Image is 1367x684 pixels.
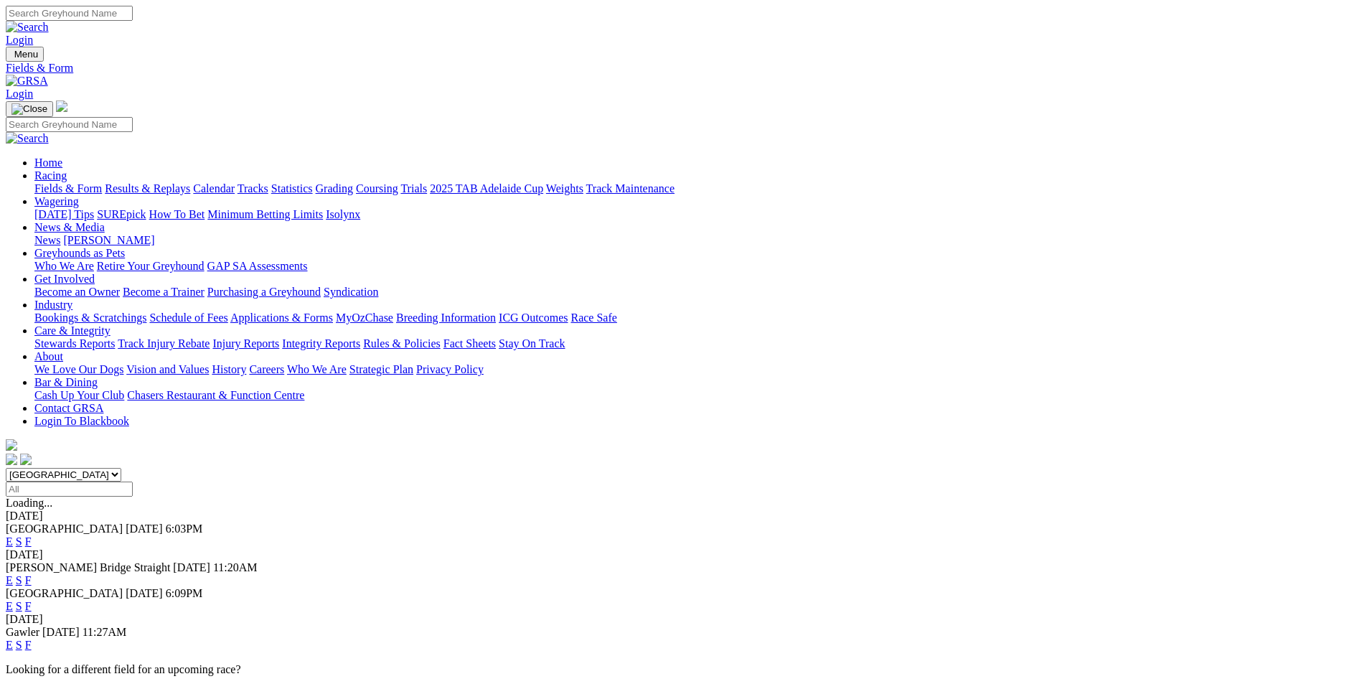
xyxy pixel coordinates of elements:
a: Home [34,156,62,169]
a: Grading [316,182,353,195]
a: S [16,600,22,612]
a: Bar & Dining [34,376,98,388]
a: F [25,574,32,586]
span: 6:09PM [166,587,203,599]
a: Statistics [271,182,313,195]
a: Results & Replays [105,182,190,195]
span: 11:20AM [213,561,258,573]
div: [DATE] [6,613,1361,626]
img: Search [6,132,49,145]
a: S [16,639,22,651]
span: [PERSON_NAME] Bridge Straight [6,561,170,573]
a: Stewards Reports [34,337,115,350]
a: News [34,234,60,246]
a: Track Injury Rebate [118,337,210,350]
a: Purchasing a Greyhound [207,286,321,298]
a: Retire Your Greyhound [97,260,205,272]
a: Weights [546,182,583,195]
div: Bar & Dining [34,389,1361,402]
a: Greyhounds as Pets [34,247,125,259]
a: ICG Outcomes [499,311,568,324]
a: E [6,574,13,586]
a: Become a Trainer [123,286,205,298]
button: Toggle navigation [6,101,53,117]
a: F [25,639,32,651]
a: About [34,350,63,362]
div: Industry [34,311,1361,324]
a: Login [6,88,33,100]
a: How To Bet [149,208,205,220]
span: [DATE] [42,626,80,638]
input: Search [6,6,133,21]
a: Who We Are [287,363,347,375]
a: Racing [34,169,67,182]
img: Close [11,103,47,115]
img: Search [6,21,49,34]
a: Bookings & Scratchings [34,311,146,324]
a: Applications & Forms [230,311,333,324]
a: Industry [34,299,72,311]
a: Careers [249,363,284,375]
a: Contact GRSA [34,402,103,414]
div: About [34,363,1361,376]
a: Get Involved [34,273,95,285]
a: F [25,600,32,612]
div: [DATE] [6,510,1361,523]
a: Wagering [34,195,79,207]
img: logo-grsa-white.png [6,439,17,451]
a: Isolynx [326,208,360,220]
a: Chasers Restaurant & Function Centre [127,389,304,401]
span: [DATE] [126,523,163,535]
a: S [16,574,22,586]
img: GRSA [6,75,48,88]
a: Fact Sheets [443,337,496,350]
p: Looking for a different field for an upcoming race? [6,663,1361,676]
a: History [212,363,246,375]
a: Cash Up Your Club [34,389,124,401]
a: Syndication [324,286,378,298]
span: Loading... [6,497,52,509]
span: 6:03PM [166,523,203,535]
a: News & Media [34,221,105,233]
a: E [6,639,13,651]
a: Track Maintenance [586,182,675,195]
div: Care & Integrity [34,337,1361,350]
div: Greyhounds as Pets [34,260,1361,273]
a: Stay On Track [499,337,565,350]
a: Schedule of Fees [149,311,227,324]
span: Gawler [6,626,39,638]
img: logo-grsa-white.png [56,100,67,112]
a: Privacy Policy [416,363,484,375]
a: Breeding Information [396,311,496,324]
a: [PERSON_NAME] [63,234,154,246]
a: E [6,535,13,548]
a: Calendar [193,182,235,195]
a: GAP SA Assessments [207,260,308,272]
a: Strategic Plan [349,363,413,375]
a: Vision and Values [126,363,209,375]
a: Trials [400,182,427,195]
a: MyOzChase [336,311,393,324]
span: [GEOGRAPHIC_DATA] [6,587,123,599]
a: Tracks [238,182,268,195]
a: Injury Reports [212,337,279,350]
div: Racing [34,182,1361,195]
span: Menu [14,49,38,60]
a: Login To Blackbook [34,415,129,427]
a: F [25,535,32,548]
a: Rules & Policies [363,337,441,350]
a: Fields & Form [6,62,1361,75]
input: Search [6,117,133,132]
div: Wagering [34,208,1361,221]
a: Integrity Reports [282,337,360,350]
a: E [6,600,13,612]
a: Who We Are [34,260,94,272]
a: 2025 TAB Adelaide Cup [430,182,543,195]
a: Become an Owner [34,286,120,298]
div: News & Media [34,234,1361,247]
span: [DATE] [173,561,210,573]
a: SUREpick [97,208,146,220]
span: [DATE] [126,587,163,599]
img: twitter.svg [20,454,32,465]
a: Care & Integrity [34,324,111,337]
